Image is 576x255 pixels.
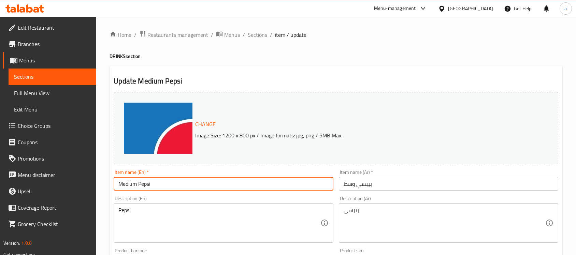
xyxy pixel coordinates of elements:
[110,30,562,39] nav: breadcrumb
[339,177,558,191] input: Enter name Ar
[248,31,267,39] a: Sections
[374,4,416,13] div: Menu-management
[18,204,91,212] span: Coverage Report
[18,187,91,195] span: Upsell
[3,216,96,232] a: Grocery Checklist
[448,5,493,12] div: [GEOGRAPHIC_DATA]
[216,30,240,39] a: Menus
[275,31,306,39] span: item / update
[18,220,91,228] span: Grocery Checklist
[114,177,333,191] input: Enter name En
[21,239,32,247] span: 1.0.0
[9,101,96,118] a: Edit Menu
[3,52,96,69] a: Menus
[14,105,91,114] span: Edit Menu
[3,134,96,150] a: Coupons
[14,73,91,81] span: Sections
[118,207,320,239] textarea: Pepsi
[195,119,216,129] span: Change
[18,122,91,130] span: Choice Groups
[18,171,91,179] span: Menu disclaimer
[3,118,96,134] a: Choice Groups
[18,138,91,146] span: Coupons
[3,183,96,199] a: Upsell
[3,150,96,167] a: Promotions
[3,239,20,247] span: Version:
[18,40,91,48] span: Branches
[110,31,131,39] a: Home
[14,89,91,97] span: Full Menu View
[9,69,96,85] a: Sections
[3,36,96,52] a: Branches
[564,5,567,12] span: a
[139,30,208,39] a: Restaurants management
[3,167,96,183] a: Menu disclaimer
[211,31,213,39] li: /
[19,56,91,64] span: Menus
[344,207,545,239] textarea: بيبسى
[134,31,136,39] li: /
[147,31,208,39] span: Restaurants management
[224,31,240,39] span: Menus
[3,19,96,36] a: Edit Restaurant
[192,131,510,139] p: Image Size: 1200 x 800 px / Image formats: jpg, png / 5MB Max.
[9,85,96,101] a: Full Menu View
[270,31,272,39] li: /
[243,31,245,39] li: /
[192,117,218,131] button: Change
[110,53,562,60] h4: DRINKS section
[18,24,91,32] span: Edit Restaurant
[124,103,261,239] img: c6135832-65ad-4e38-a976-05f24a73b7a7.jpg
[114,76,558,86] h2: Update Medium Pepsi
[18,154,91,163] span: Promotions
[3,199,96,216] a: Coverage Report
